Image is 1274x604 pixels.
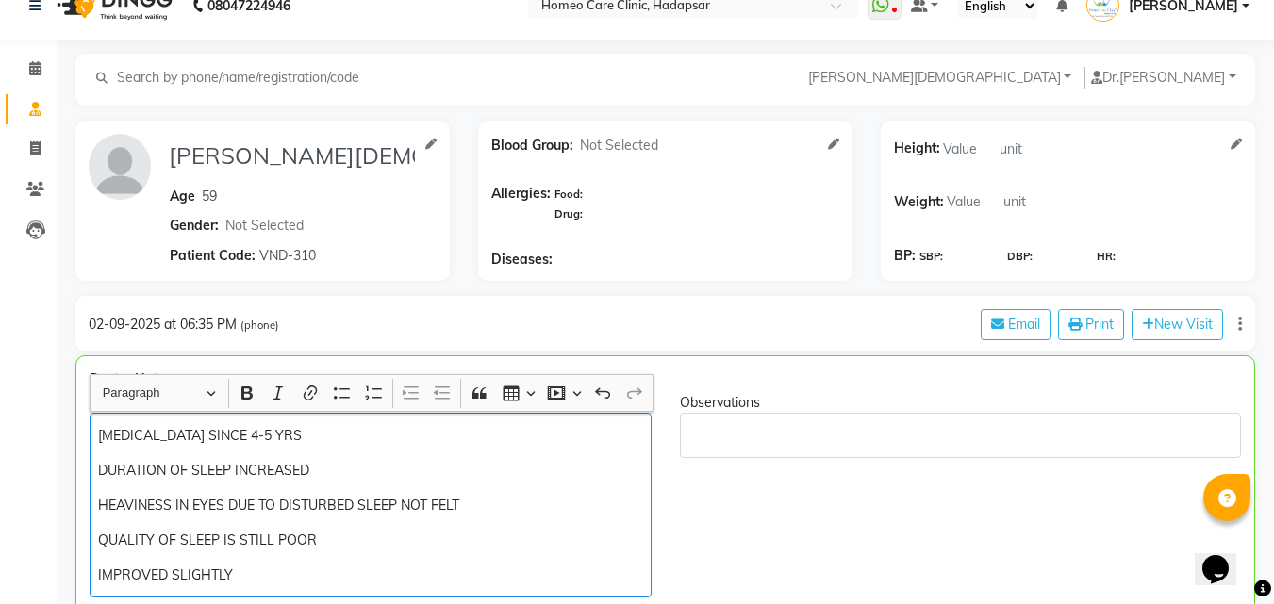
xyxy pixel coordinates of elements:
[103,382,201,404] span: Paragraph
[164,316,237,333] span: at 06:35 PM
[1132,309,1223,340] button: New Visit
[170,188,195,204] span: Age
[944,188,1001,217] input: Value
[1058,309,1124,340] button: Print
[940,134,997,163] input: Value
[89,134,151,200] img: profile
[997,134,1053,163] input: unit
[1008,316,1040,333] span: Email
[894,246,916,266] span: BP:
[1195,529,1255,585] iframe: chat widget
[98,461,642,481] p: DURATION OF SLEEP INCREASED
[554,207,583,220] span: Drug:
[1001,188,1057,217] input: unit
[680,413,1242,458] div: Rich Text Editor, main
[91,375,653,411] div: Editor toolbar
[170,216,219,236] span: Gender:
[89,316,160,333] span: 02-09-2025
[98,426,642,446] p: [MEDICAL_DATA] SINCE 4-5 YRS
[98,565,642,585] p: IMPROVED SLIGHTLY
[256,240,418,269] input: Patient Code
[166,134,418,177] input: Name
[115,67,374,89] input: Search by phone/name/registration/code
[90,369,1241,389] div: Doctor Notes
[1097,249,1116,265] span: HR:
[240,318,279,332] span: (phone)
[802,67,1078,89] button: [PERSON_NAME][DEMOGRAPHIC_DATA]
[554,188,583,201] span: Food:
[1007,249,1033,265] span: DBP:
[491,184,551,223] span: Allergies:
[981,309,1051,340] button: Email
[894,134,940,163] span: Height:
[98,496,642,515] p: HEAVINESS IN EYES DUE TO DISTURBED SLEEP NOT FELT
[170,246,256,266] span: Patient Code:
[1085,316,1114,333] span: Print
[94,379,224,408] button: Paragraph
[1084,67,1242,89] button: Dr.[PERSON_NAME]
[894,188,944,217] span: Weight:
[680,393,1242,413] div: Observations
[491,136,573,155] span: Blood Group:
[919,249,943,265] span: SBP:
[491,250,553,269] span: Diseases:
[98,531,642,550] p: QUALITY OF SLEEP IS STILL POOR
[1091,69,1119,86] span: Dr.
[90,413,652,597] div: Rich Text Editor, main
